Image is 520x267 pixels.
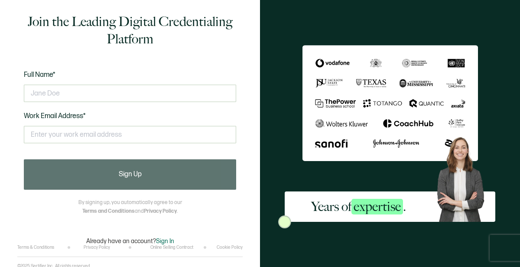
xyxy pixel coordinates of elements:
h1: Join the Leading Digital Credentialing Platform [24,13,236,48]
a: Cookie Policy [217,245,243,250]
span: Sign In [156,237,174,245]
a: Online Selling Contract [150,245,193,250]
h2: Years of . [311,198,406,215]
span: Sign Up [119,171,142,178]
img: Sertifier Signup - Years of <span class="strong-h">expertise</span>. [302,45,478,161]
span: expertise [351,199,403,214]
a: Privacy Policy [144,208,177,214]
a: Terms & Conditions [17,245,54,250]
p: Already have an account? [86,237,174,245]
p: By signing up, you automatically agree to our and . [78,198,182,216]
img: Sertifier Signup [278,215,291,228]
img: Sertifier Signup - Years of <span class="strong-h">expertise</span>. Hero [432,133,495,222]
a: Terms and Conditions [82,208,135,214]
a: Privacy Policy [84,245,110,250]
input: Enter your work email address [24,126,236,143]
span: Work Email Address* [24,112,86,120]
button: Sign Up [24,159,236,190]
span: Full Name* [24,71,55,79]
input: Jane Doe [24,85,236,102]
